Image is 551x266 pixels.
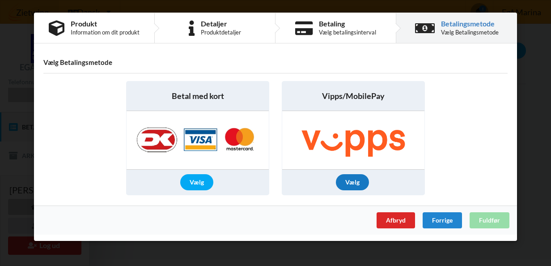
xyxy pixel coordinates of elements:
[423,212,462,228] div: Forrige
[282,111,424,169] img: Vipps/MobilePay
[201,29,241,36] div: Produktdetaljer
[201,20,241,27] div: Detaljer
[441,20,499,27] div: Betalingsmetode
[127,111,268,169] img: Nets
[322,90,385,102] span: Vipps/MobilePay
[71,20,140,27] div: Produkt
[172,90,224,102] span: Betal med kort
[377,212,415,228] div: Afbryd
[319,29,376,36] div: Vælg betalingsinterval
[319,20,376,27] div: Betaling
[71,29,140,36] div: Information om dit produkt
[43,58,508,67] h4: Vælg Betalingsmetode
[180,174,213,190] div: Vælg
[441,29,499,36] div: Vælg Betalingsmetode
[336,174,369,190] div: Vælg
